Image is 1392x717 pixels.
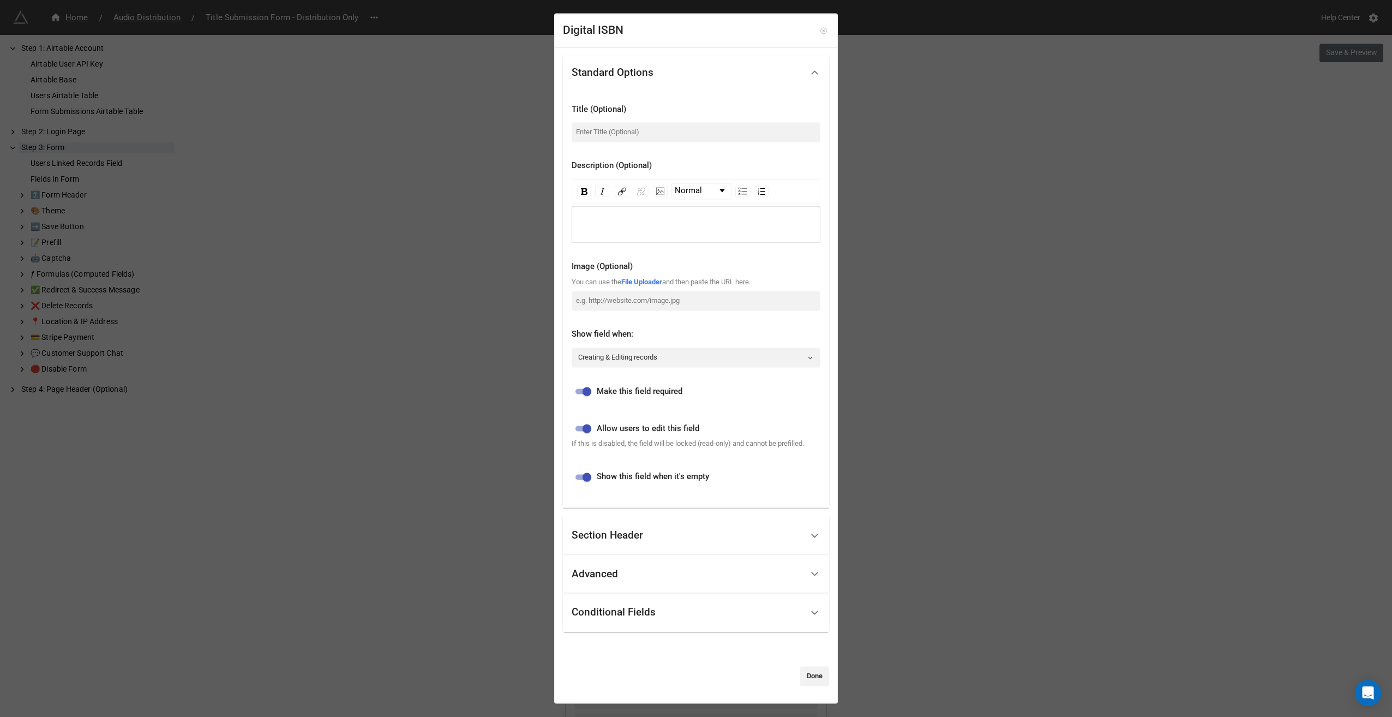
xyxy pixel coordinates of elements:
div: rdw-block-control [670,183,733,200]
div: Image [653,186,668,197]
div: rdw-editor [577,219,815,231]
div: rdw-list-control [733,183,771,200]
div: Standard Options [563,55,829,90]
input: e.g. http://website.com/image.jpg [572,291,820,311]
div: Show field when: [572,328,820,342]
div: Italic [595,186,610,197]
input: Enter Title (Optional) [572,123,820,142]
a: Creating & Editing records [572,348,820,367]
a: Done [800,666,829,686]
div: Advanced [572,569,618,579]
div: Conditional Fields [563,594,829,632]
div: Open Intercom Messenger [1355,680,1381,706]
div: Bold [577,186,591,197]
div: Unordered [735,186,751,197]
a: Block Type [672,184,731,199]
div: rdw-link-control [613,183,651,200]
div: Description (Optional) [572,160,820,173]
div: Image (Optional) [572,261,820,274]
div: rdw-wrapper [572,180,820,243]
div: Section Header [563,516,829,555]
div: rdw-inline-control [575,183,613,200]
div: Title (Optional) [572,103,820,116]
span: Allow users to edit this field [597,422,699,435]
div: rdw-dropdown [671,183,731,200]
div: rdw-toolbar [572,180,820,204]
span: Show this field when it's empty [597,471,709,484]
span: Normal [675,185,702,198]
div: Ordered [755,186,769,197]
span: and then paste the URL here. [662,278,751,286]
div: Link [615,186,629,197]
div: Digital ISBN [563,22,623,39]
div: Advanced [563,555,829,594]
span: You can use the [572,278,621,286]
div: Conditional Fields [572,607,656,618]
span: Make this field required [597,385,682,398]
div: Section Header [572,530,643,541]
div: If this is disabled, the field will be locked (read-only) and cannot be prefilled. [572,439,820,450]
a: File Uploader [621,278,662,286]
div: Standard Options [572,67,653,78]
div: rdw-image-control [651,183,670,200]
div: Unlink [634,186,649,197]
